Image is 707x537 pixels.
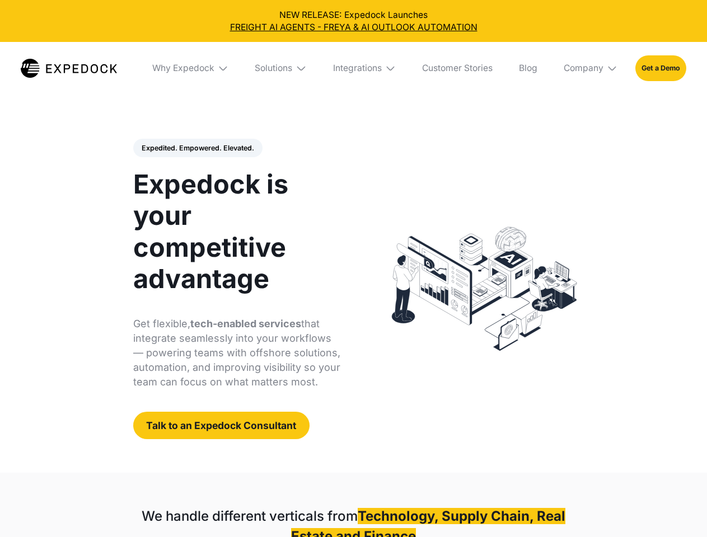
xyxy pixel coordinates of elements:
h1: Expedock is your competitive advantage [133,168,341,294]
div: Solutions [246,42,316,95]
div: Solutions [255,63,292,74]
div: Company [555,42,626,95]
a: Blog [510,42,546,95]
a: Get a Demo [635,55,686,81]
div: Integrations [333,63,382,74]
a: Talk to an Expedock Consultant [133,412,310,439]
strong: We handle different verticals from [142,508,358,524]
div: NEW RELEASE: Expedock Launches [9,9,699,34]
a: Customer Stories [413,42,501,95]
div: Why Expedock [152,63,214,74]
a: FREIGHT AI AGENTS - FREYA & AI OUTLOOK AUTOMATION [9,21,699,34]
p: Get flexible, that integrate seamlessly into your workflows — powering teams with offshore soluti... [133,317,341,389]
div: Why Expedock [143,42,237,95]
strong: tech-enabled services [190,318,301,329]
div: Integrations [324,42,405,95]
div: Company [564,63,603,74]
